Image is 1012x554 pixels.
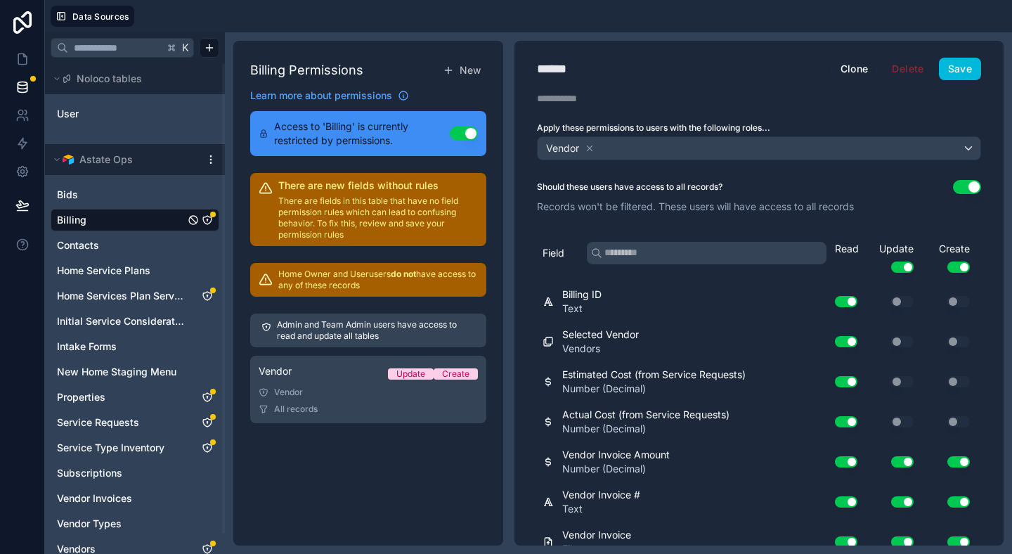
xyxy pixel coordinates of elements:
[57,517,185,531] a: Vendor Types
[77,72,142,86] span: Noloco tables
[278,269,478,291] p: Home Owner and User users have access to any of these records
[537,122,981,134] label: Apply these permissions to users with the following roles...
[259,387,478,398] div: Vendor
[51,259,219,282] div: Home Service Plans
[57,107,79,121] span: User
[51,69,211,89] button: Noloco tables
[835,242,863,256] div: Read
[546,141,579,155] span: Vendor
[51,462,219,484] div: Subscriptions
[396,368,425,380] div: Update
[274,120,450,148] span: Access to 'Billing' is currently restricted by permissions.
[537,181,722,193] label: Should these users have access to all records?
[181,43,190,53] span: K
[274,404,318,415] span: All records
[250,356,486,423] a: VendorUpdateCreateVendorAll records
[537,200,981,214] p: Records won't be filtered. These users will have access to all records
[57,314,185,328] a: Initial Service Considerations
[57,107,171,121] a: User
[57,289,185,303] a: Home Services Plan Services
[57,390,185,404] a: Properties
[51,209,219,231] div: Billing
[437,58,486,83] button: New
[57,466,185,480] a: Subscriptions
[562,342,639,356] span: Vendors
[562,502,640,516] span: Text
[57,264,185,278] a: Home Service Plans
[562,328,639,342] span: Selected Vendor
[259,364,292,378] span: Vendor
[391,269,416,279] strong: do not
[562,448,670,462] span: Vendor Invoice Amount
[562,528,631,542] span: Vendor Invoice
[57,365,185,379] a: New Home Staging Menu
[57,238,99,252] span: Contacts
[250,89,392,103] span: Learn more about permissions
[57,441,164,455] span: Service Type Inventory
[562,382,746,396] span: Number (Decimal)
[562,368,746,382] span: Estimated Cost (from Service Requests)
[57,466,122,480] span: Subscriptions
[51,310,219,333] div: Initial Service Considerations
[250,60,363,80] h1: Billing Permissions
[57,365,176,379] span: New Home Staging Menu
[277,319,475,342] p: Admin and Team Admin users have access to read and update all tables
[51,285,219,307] div: Home Services Plan Services
[51,513,219,535] div: Vendor Types
[57,264,150,278] span: Home Service Plans
[57,213,86,227] span: Billing
[57,238,185,252] a: Contacts
[51,335,219,358] div: Intake Forms
[51,437,219,459] div: Service Type Inventory
[51,183,219,206] div: Bids
[57,441,185,455] a: Service Type Inventory
[57,188,78,202] span: Bids
[562,408,729,422] span: Actual Cost (from Service Requests)
[537,136,981,160] button: Vendor
[57,213,185,227] a: Billing
[57,491,185,505] a: Vendor Invoices
[939,58,981,80] button: Save
[51,487,219,510] div: Vendor Invoices
[57,188,185,202] a: Bids
[919,242,975,273] div: Create
[57,517,122,531] span: Vendor Types
[543,246,564,260] span: Field
[460,63,481,77] span: New
[562,462,670,476] span: Number (Decimal)
[562,302,602,316] span: Text
[863,242,919,273] div: Update
[57,491,132,505] span: Vendor Invoices
[57,416,139,430] span: Service Requests
[51,103,219,125] div: User
[51,234,219,257] div: Contacts
[250,89,409,103] a: Learn more about permissions
[57,416,185,430] a: Service Requests
[278,179,478,193] h2: There are new fields without rules
[562,422,729,436] span: Number (Decimal)
[562,288,602,302] span: Billing ID
[51,150,200,169] button: Airtable LogoAstate Ops
[562,488,640,502] span: Vendor Invoice #
[57,390,105,404] span: Properties
[79,153,133,167] span: Astate Ops
[51,411,219,434] div: Service Requests
[51,6,134,27] button: Data Sources
[63,154,74,165] img: Airtable Logo
[57,340,185,354] a: Intake Forms
[831,58,878,80] button: Clone
[51,361,219,383] div: New Home Staging Menu
[72,11,129,22] span: Data Sources
[442,368,469,380] div: Create
[51,386,219,408] div: Properties
[57,340,117,354] span: Intake Forms
[278,195,478,240] p: There are fields in this table that have no field permission rules which can lead to confusing be...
